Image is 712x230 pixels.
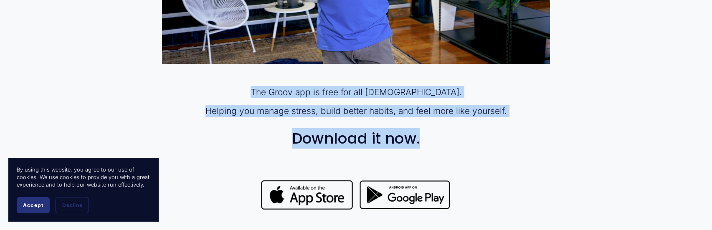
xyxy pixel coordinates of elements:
p: By using this website, you agree to our use of cookies. We use cookies to provide you with a grea... [17,166,150,189]
section: Cookie banner [8,158,159,222]
p: The Groov app is free for all [DEMOGRAPHIC_DATA]. [162,86,550,98]
span: Accept [23,202,43,208]
button: Decline [56,197,89,213]
span: Decline [62,202,82,208]
h3: Download it now. [162,130,550,147]
p: Helping you manage stress, build better habits, and feel more like yourself. [162,105,550,117]
button: Accept [17,197,50,213]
